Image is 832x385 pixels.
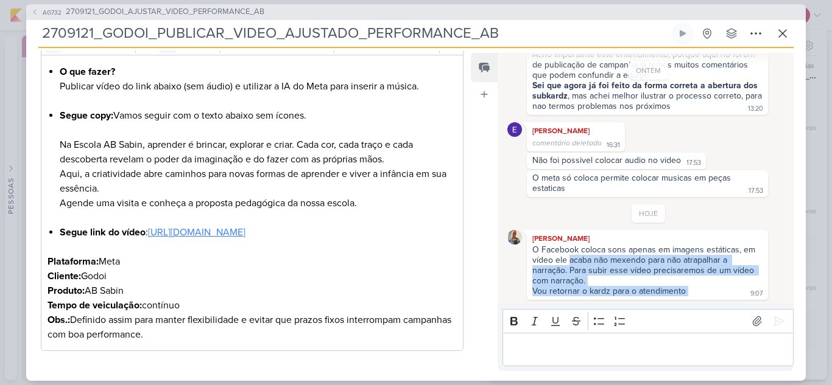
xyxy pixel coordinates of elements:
[38,23,669,44] input: Kard Sem Título
[48,314,70,326] strong: Obs.:
[748,104,763,114] div: 13:20
[60,226,146,238] strong: Segue link do vídeo
[678,29,688,38] div: Ligar relógio
[529,232,766,245] div: [PERSON_NAME]
[60,64,457,108] li: Publicar vídeo do link abaixo (sem áudio) e utilizar a IA do Meta para inserir a música.
[48,255,99,268] strong: Plataforma:
[148,226,245,238] a: [URL][DOMAIN_NAME]
[60,66,115,78] strong: O que fazer?
[532,155,681,165] div: Não foi possivel colocar audio no video
[750,289,763,299] div: 9:07
[529,125,622,137] div: [PERSON_NAME]
[532,286,686,296] div: Vou retornar o kardz para o atendimento
[48,313,457,342] p: Definido assim para manter flexibilidade e evitar que prazos fixos interrompam campanhas com boa ...
[60,108,457,210] li: Vamos seguir com o texto abaixo sem ícones. Na Escola AB Sabin, aprender é brincar, explorar e cr...
[48,270,81,282] strong: Cliente:
[532,80,764,111] div: , mas achei melhor ilustrar o processo correto, para nao termos problemas nos próximos
[532,139,602,147] span: comentário deletado
[48,285,85,297] strong: Produto:
[48,240,457,269] p: Meta
[507,122,522,137] img: Eduardo Quaresma
[41,55,464,351] div: Editor editing area: main
[48,283,457,313] p: AB Sabin contínuo
[507,230,522,245] img: Iara Santos
[532,173,733,193] div: O meta só coloca permite colocar musicas em peças estaticas
[48,269,457,283] p: Godoi
[60,109,113,122] strong: Segue copy:
[48,299,142,311] strong: Tempo de veiculação:
[502,333,794,366] div: Editor editing area: main
[607,140,620,150] div: 16:31
[532,49,763,80] div: Acho importante este entendimento, porque aqui no fórum de publicação de campanha já temos muitos...
[502,309,794,333] div: Editor toolbar
[749,186,763,196] div: 17:53
[532,80,760,101] strong: Sei que agora já foi feito da forma correta a abertura dos subkardz
[60,225,457,240] li: :
[686,158,701,168] div: 17:53
[532,245,763,286] div: O Facebook coloca sons apenas em imagens estáticas, em vídeo ele acaba não mexendo para não atrap...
